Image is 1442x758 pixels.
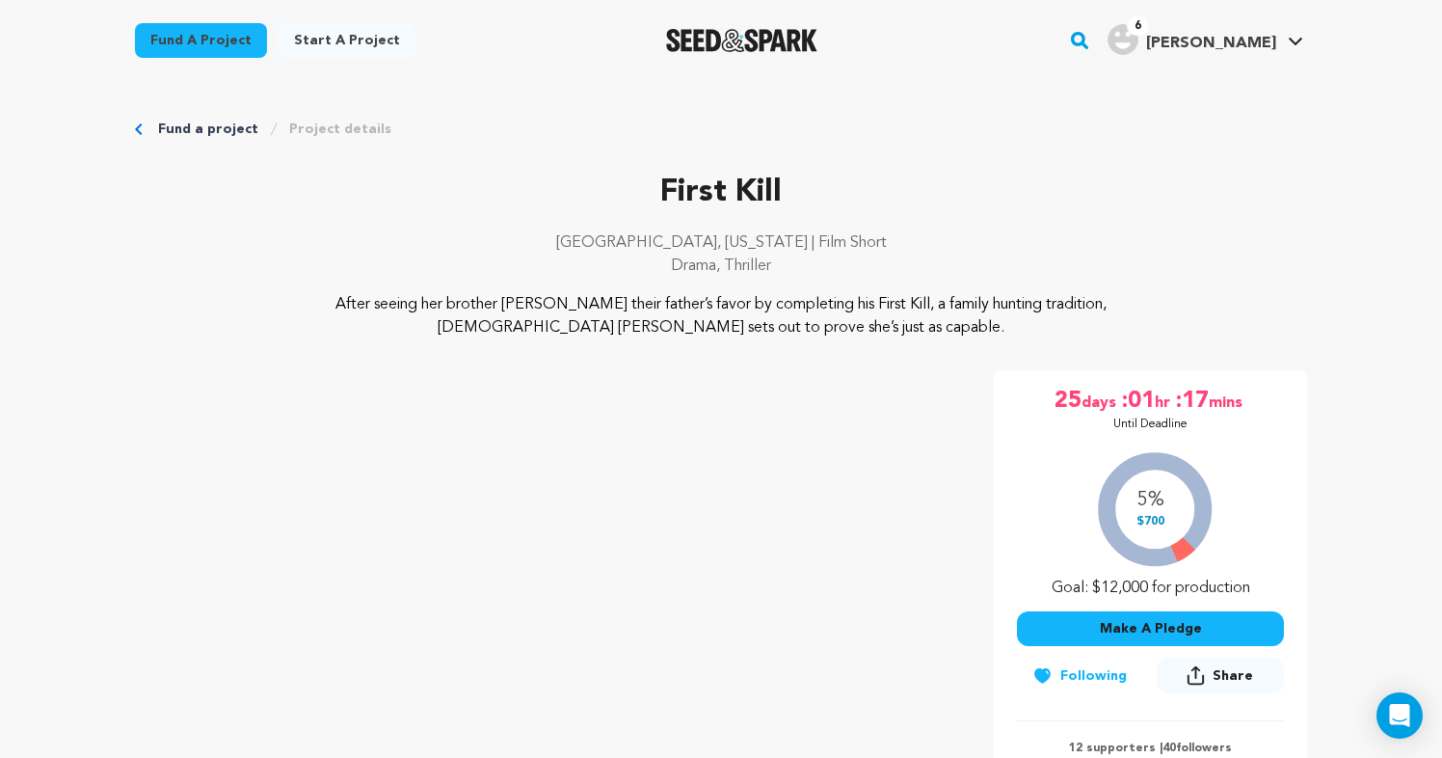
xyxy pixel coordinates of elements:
[135,231,1307,255] p: [GEOGRAPHIC_DATA], [US_STATE] | Film Short
[1120,386,1155,417] span: :01
[1213,666,1253,686] span: Share
[1157,658,1284,693] button: Share
[666,29,817,52] a: Seed&Spark Homepage
[135,23,267,58] a: Fund a project
[1017,741,1284,756] p: 12 supporters | followers
[1017,611,1284,646] button: Make A Pledge
[1108,24,1138,55] img: user.png
[1174,386,1209,417] span: :17
[253,293,1190,339] p: After seeing her brother [PERSON_NAME] their father’s favor by completing his First Kill, a famil...
[1081,386,1120,417] span: days
[1209,386,1246,417] span: mins
[1104,20,1307,55] a: Fleming F.'s Profile
[1113,417,1188,432] p: Until Deadline
[1127,16,1149,36] span: 6
[1155,386,1174,417] span: hr
[289,120,391,139] a: Project details
[1104,20,1307,61] span: Fleming F.'s Profile
[1376,692,1423,739] div: Open Intercom Messenger
[135,170,1307,216] p: First Kill
[279,23,415,58] a: Start a project
[666,29,817,52] img: Seed&Spark Logo Dark Mode
[1055,386,1081,417] span: 25
[1157,658,1284,701] span: Share
[158,120,258,139] a: Fund a project
[1162,743,1176,754] span: 40
[135,255,1307,278] p: Drama, Thriller
[1146,36,1276,51] span: [PERSON_NAME]
[1108,24,1276,55] div: Fleming F.'s Profile
[1017,659,1142,693] button: Following
[135,120,1307,139] div: Breadcrumb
